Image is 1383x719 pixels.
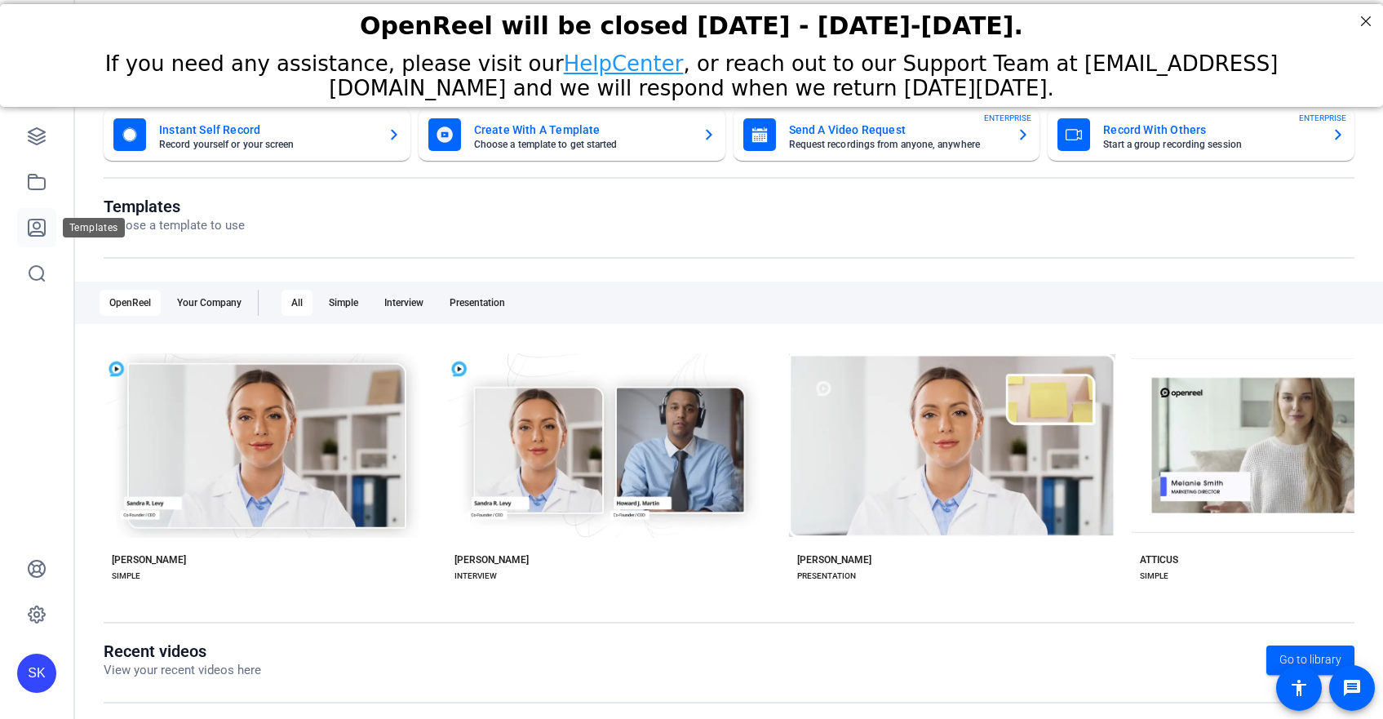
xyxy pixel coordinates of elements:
[63,218,125,237] div: Templates
[789,120,1004,140] mat-card-title: Send A Video Request
[159,120,375,140] mat-card-title: Instant Self Record
[104,641,261,661] h1: Recent videos
[984,112,1031,124] span: ENTERPRISE
[104,216,245,235] p: Choose a template to use
[1289,678,1309,698] mat-icon: accessibility
[789,140,1004,149] mat-card-subtitle: Request recordings from anyone, anywhere
[440,290,515,316] div: Presentation
[1140,553,1178,566] div: ATTICUS
[1342,678,1362,698] mat-icon: message
[20,7,1363,36] div: OpenReel will be closed [DATE] - [DATE]-[DATE].
[105,47,1279,96] span: If you need any assistance, please visit our , or reach out to our Support Team at [EMAIL_ADDRESS...
[1048,109,1354,161] button: Record With OthersStart a group recording sessionENTERPRISE
[112,570,140,583] div: SIMPLE
[1299,112,1346,124] span: ENTERPRISE
[797,570,856,583] div: PRESENTATION
[17,654,56,693] div: SK
[100,290,161,316] div: OpenReel
[319,290,368,316] div: Simple
[104,197,245,216] h1: Templates
[281,290,313,316] div: All
[104,661,261,680] p: View your recent videos here
[474,120,689,140] mat-card-title: Create With A Template
[112,553,186,566] div: [PERSON_NAME]
[564,47,684,72] a: HelpCenter
[1279,651,1341,668] span: Go to library
[167,290,251,316] div: Your Company
[734,109,1040,161] button: Send A Video RequestRequest recordings from anyone, anywhereENTERPRISE
[454,570,497,583] div: INTERVIEW
[1140,570,1168,583] div: SIMPLE
[1103,140,1319,149] mat-card-subtitle: Start a group recording session
[375,290,433,316] div: Interview
[104,109,410,161] button: Instant Self RecordRecord yourself or your screen
[419,109,725,161] button: Create With A TemplateChoose a template to get started
[454,553,529,566] div: [PERSON_NAME]
[1103,120,1319,140] mat-card-title: Record With Others
[159,140,375,149] mat-card-subtitle: Record yourself or your screen
[474,140,689,149] mat-card-subtitle: Choose a template to get started
[1266,646,1354,675] a: Go to library
[797,553,871,566] div: [PERSON_NAME]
